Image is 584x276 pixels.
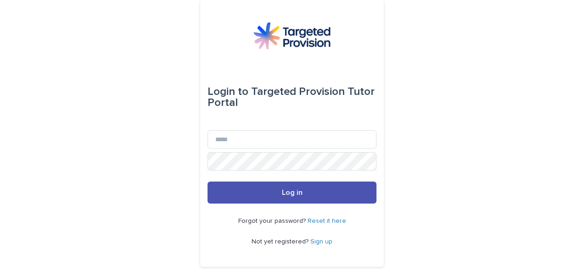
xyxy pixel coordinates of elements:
a: Sign up [310,238,332,245]
div: Targeted Provision Tutor Portal [208,79,376,116]
img: M5nRWzHhSzIhMunXDL62 [253,22,331,50]
span: Not yet registered? [252,238,310,245]
span: Log in [282,189,303,196]
button: Log in [208,182,376,204]
span: Forgot your password? [238,218,308,224]
span: Login to [208,86,248,97]
a: Reset it here [308,218,346,224]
